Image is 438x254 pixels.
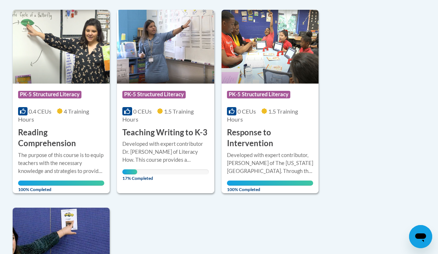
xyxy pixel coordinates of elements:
[122,140,209,164] div: Developed with expert contributor Dr. [PERSON_NAME] of Literacy How. This course provides a resea...
[122,169,137,174] div: Your progress
[122,127,207,138] h3: Teaching Writing to K-3
[227,91,290,98] span: PK-5 Structured Literacy
[13,10,110,84] img: Course Logo
[29,108,51,115] span: 0.4 CEUs
[18,181,104,192] span: 100% Completed
[18,91,81,98] span: PK-5 Structured Literacy
[122,169,137,181] span: 17% Completed
[227,181,313,192] span: 100% Completed
[237,108,256,115] span: 0 CEUs
[222,10,319,193] a: Course LogoPK-5 Structured Literacy0 CEUs1.5 Training Hours Response to InterventionDeveloped wit...
[133,108,152,115] span: 0 CEUs
[227,108,298,123] span: 1.5 Training Hours
[227,127,313,149] h3: Response to Intervention
[227,151,313,175] div: Developed with expert contributor, [PERSON_NAME] of The [US_STATE][GEOGRAPHIC_DATA]. Through this...
[117,10,214,193] a: Course LogoPK-5 Structured Literacy0 CEUs1.5 Training Hours Teaching Writing to K-3Developed with...
[18,108,89,123] span: 4 Training Hours
[122,108,193,123] span: 1.5 Training Hours
[409,225,432,248] iframe: Button to launch messaging window
[222,10,319,84] img: Course Logo
[18,181,104,186] div: Your progress
[117,10,214,84] img: Course Logo
[13,10,110,193] a: Course LogoPK-5 Structured Literacy0.4 CEUs4 Training Hours Reading ComprehensionThe purpose of t...
[227,181,313,186] div: Your progress
[18,151,104,175] div: The purpose of this course is to equip teachers with the necessary knowledge and strategies to pr...
[122,91,186,98] span: PK-5 Structured Literacy
[18,127,104,149] h3: Reading Comprehension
